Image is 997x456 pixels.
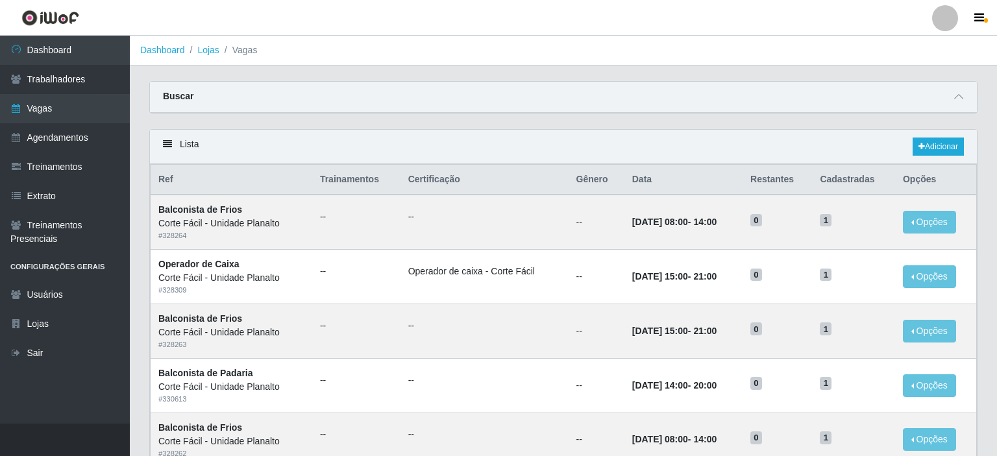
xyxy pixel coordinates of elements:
span: 1 [820,269,831,282]
div: # 328264 [158,230,304,241]
img: CoreUI Logo [21,10,79,26]
time: [DATE] 08:00 [632,434,688,444]
button: Opções [903,211,956,234]
strong: - [632,217,717,227]
a: Adicionar [913,138,964,156]
td: -- [569,304,624,358]
ul: -- [408,427,561,441]
time: [DATE] 14:00 [632,380,688,390]
button: Opções [903,320,956,342]
span: 1 [820,431,831,444]
ul: -- [320,265,393,278]
strong: - [632,326,717,336]
time: 14:00 [693,434,717,444]
div: Corte Fácil - Unidade Planalto [158,271,304,285]
div: Corte Fácil - Unidade Planalto [158,217,304,230]
strong: Balconista de Frios [158,313,242,324]
div: Corte Fácil - Unidade Planalto [158,435,304,448]
strong: - [632,380,717,390]
strong: Operador de Caixa [158,259,240,269]
div: Lista [150,130,977,164]
ul: -- [408,210,561,224]
th: Gênero [569,165,624,195]
ul: -- [408,319,561,333]
span: 0 [750,377,762,390]
span: 0 [750,214,762,227]
time: 21:00 [693,271,717,282]
strong: - [632,434,717,444]
span: 0 [750,269,762,282]
span: 1 [820,322,831,335]
th: Trainamentos [312,165,400,195]
button: Opções [903,428,956,451]
th: Opções [895,165,977,195]
time: [DATE] 08:00 [632,217,688,227]
div: # 328309 [158,285,304,296]
th: Restantes [743,165,812,195]
ul: -- [320,210,393,224]
strong: Buscar [163,91,193,101]
button: Opções [903,374,956,397]
div: # 328263 [158,339,304,350]
span: 0 [750,431,762,444]
ul: -- [320,374,393,387]
a: Lojas [197,45,219,55]
th: Data [624,165,743,195]
div: Corte Fácil - Unidade Planalto [158,380,304,394]
strong: Balconista de Frios [158,204,242,215]
strong: Balconista de Padaria [158,368,253,378]
span: 0 [750,322,762,335]
div: Corte Fácil - Unidade Planalto [158,326,304,339]
div: # 330613 [158,394,304,405]
td: -- [569,195,624,249]
time: [DATE] 15:00 [632,326,688,336]
th: Cadastradas [812,165,895,195]
strong: Balconista de Frios [158,422,242,433]
span: 1 [820,214,831,227]
time: 14:00 [693,217,717,227]
ul: -- [320,427,393,441]
nav: breadcrumb [130,36,997,66]
a: Dashboard [140,45,185,55]
span: 1 [820,377,831,390]
time: 20:00 [693,380,717,390]
th: Ref [151,165,312,195]
ul: -- [408,374,561,387]
th: Certificação [400,165,569,195]
td: -- [569,250,624,304]
time: [DATE] 15:00 [632,271,688,282]
time: 21:00 [693,326,717,336]
strong: - [632,271,717,282]
li: Vagas [219,43,258,57]
ul: -- [320,319,393,333]
button: Opções [903,265,956,288]
li: Operador de caixa - Corte Fácil [408,265,561,278]
td: -- [569,358,624,413]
